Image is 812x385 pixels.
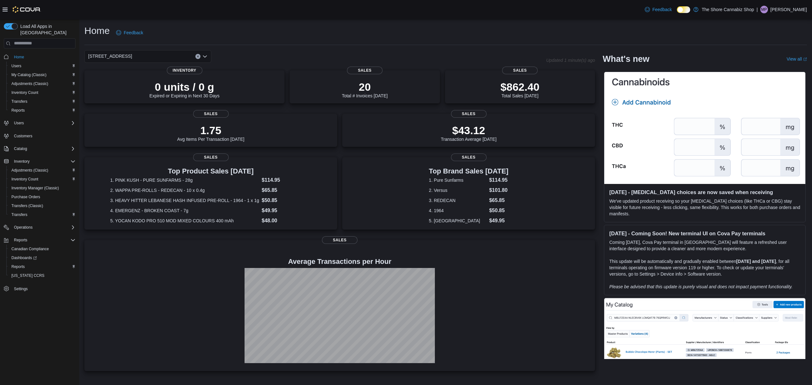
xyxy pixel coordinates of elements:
[88,52,132,60] span: [STREET_ADDRESS]
[124,29,143,36] span: Feedback
[6,79,78,88] button: Adjustments (Classic)
[1,236,78,245] button: Reports
[652,6,672,13] span: Feedback
[11,224,75,231] span: Operations
[342,81,388,98] div: Total # Invoices [DATE]
[502,67,538,74] span: Sales
[4,50,75,310] nav: Complex example
[11,255,37,260] span: Dashboards
[609,284,793,289] em: Please be advised that this update is purely visual and does not impact payment functionality.
[11,99,27,104] span: Transfers
[11,119,26,127] button: Users
[84,24,110,37] h1: Home
[322,236,357,244] span: Sales
[177,124,245,137] p: 1.75
[11,108,25,113] span: Reports
[14,225,33,230] span: Operations
[6,97,78,106] button: Transfers
[6,175,78,184] button: Inventory Count
[489,186,508,194] dd: $101.80
[11,236,75,244] span: Reports
[9,263,27,271] a: Reports
[6,253,78,262] a: Dashboards
[803,57,807,61] svg: External link
[14,121,24,126] span: Users
[149,81,219,93] p: 0 units / 0 g
[11,203,43,208] span: Transfers (Classic)
[262,217,311,225] dd: $48.00
[787,56,807,62] a: View allExternal link
[429,197,487,204] dt: 3. REDECAN
[262,186,311,194] dd: $65.85
[770,6,807,13] p: [PERSON_NAME]
[9,272,47,279] a: [US_STATE] CCRS
[6,245,78,253] button: Canadian Compliance
[6,62,78,70] button: Users
[9,107,27,114] a: Reports
[11,53,75,61] span: Home
[202,54,207,59] button: Open list of options
[9,98,75,105] span: Transfers
[429,177,487,183] dt: 1. Pure Sunfarms
[677,6,690,13] input: Dark Mode
[9,245,75,253] span: Canadian Compliance
[14,55,24,60] span: Home
[262,197,311,204] dd: $50.85
[9,263,75,271] span: Reports
[14,159,29,164] span: Inventory
[347,67,383,74] span: Sales
[9,166,51,174] a: Adjustments (Classic)
[1,52,78,62] button: Home
[609,198,800,217] p: We've updated product receiving so your [MEDICAL_DATA] choices (like THCa or CBG) stay visible fo...
[11,194,40,199] span: Purchase Orders
[262,176,311,184] dd: $114.95
[11,285,30,293] a: Settings
[193,110,229,118] span: Sales
[11,224,35,231] button: Operations
[11,145,29,153] button: Catalog
[9,202,75,210] span: Transfers (Classic)
[110,187,259,193] dt: 2. WAPPA PRE-ROLLS - REDECAN - 10 x 0.4g
[546,58,595,63] p: Updated 1 minute(s) ago
[11,53,27,61] a: Home
[642,3,674,16] a: Feedback
[501,81,540,98] div: Total Sales [DATE]
[6,210,78,219] button: Transfers
[110,207,259,214] dt: 4. EMERGENZ - BROKEN COAST - 7g
[9,175,41,183] a: Inventory Count
[195,54,200,59] button: Clear input
[702,6,754,13] p: The Shore Cannabiz Shop
[6,88,78,97] button: Inventory Count
[11,81,48,86] span: Adjustments (Classic)
[9,62,75,70] span: Users
[110,218,259,224] dt: 5. YOCAN KODO PRO 510 MOD MIXED COLOURS 400 mAh
[441,124,497,137] p: $43.12
[609,189,800,195] h3: [DATE] - [MEDICAL_DATA] choices are now saved when receiving
[11,119,75,127] span: Users
[736,259,776,264] strong: [DATE] and [DATE]
[429,167,508,175] h3: Top Brand Sales [DATE]
[609,230,800,237] h3: [DATE] - Coming Soon! New terminal UI on Cova Pay terminals
[193,153,229,161] span: Sales
[603,54,649,64] h2: What's new
[110,177,259,183] dt: 1. PINK KUSH - PURE SUNFARMS - 28g
[6,271,78,280] button: [US_STATE] CCRS
[89,258,590,265] h4: Average Transactions per Hour
[11,246,49,251] span: Canadian Compliance
[9,71,49,79] a: My Catalog (Classic)
[9,89,41,96] a: Inventory Count
[9,166,75,174] span: Adjustments (Classic)
[14,146,27,151] span: Catalog
[429,218,487,224] dt: 5. [GEOGRAPHIC_DATA]
[6,192,78,201] button: Purchase Orders
[451,153,487,161] span: Sales
[11,158,32,165] button: Inventory
[6,184,78,192] button: Inventory Manager (Classic)
[9,193,43,201] a: Purchase Orders
[9,254,75,262] span: Dashboards
[1,223,78,232] button: Operations
[429,207,487,214] dt: 4. 1964
[489,207,508,214] dd: $50.85
[177,124,245,142] div: Avg Items Per Transaction [DATE]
